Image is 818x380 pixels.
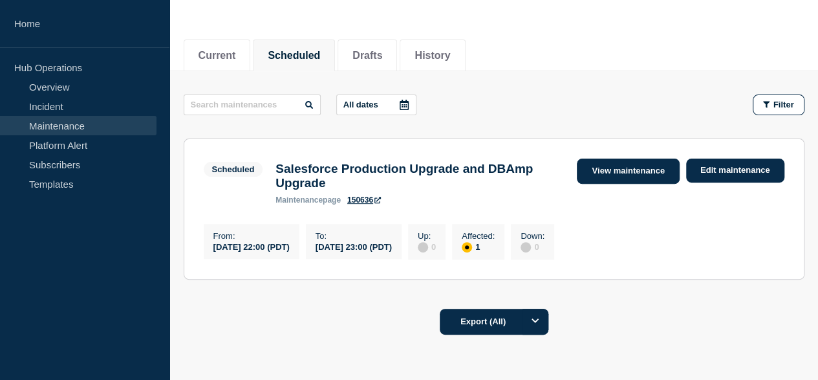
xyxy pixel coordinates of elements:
a: View maintenance [577,159,679,184]
a: 150636 [347,196,381,205]
button: Drafts [352,50,382,61]
button: History [414,50,450,61]
div: 1 [462,241,495,252]
button: Filter [753,95,804,115]
button: Scheduled [268,50,320,61]
button: Current [199,50,236,61]
p: All dates [343,100,378,109]
div: disabled [521,242,531,252]
div: [DATE] 22:00 (PDT) [213,241,290,252]
p: Up : [418,231,436,241]
span: maintenance [275,196,323,205]
span: Filter [773,100,794,109]
button: Export (All) [440,309,548,335]
div: Scheduled [212,164,255,174]
p: page [275,196,341,205]
p: To : [316,231,392,241]
div: affected [462,242,472,252]
div: 0 [418,241,436,252]
div: [DATE] 23:00 (PDT) [316,241,392,252]
div: 0 [521,241,544,252]
p: Affected : [462,231,495,241]
p: From : [213,231,290,241]
p: Down : [521,231,544,241]
div: disabled [418,242,428,252]
a: Edit maintenance [686,159,784,183]
button: Options [522,309,548,335]
input: Search maintenances [184,95,321,115]
button: All dates [336,95,416,115]
h3: Salesforce Production Upgrade and DBAmp Upgrade [275,162,564,190]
